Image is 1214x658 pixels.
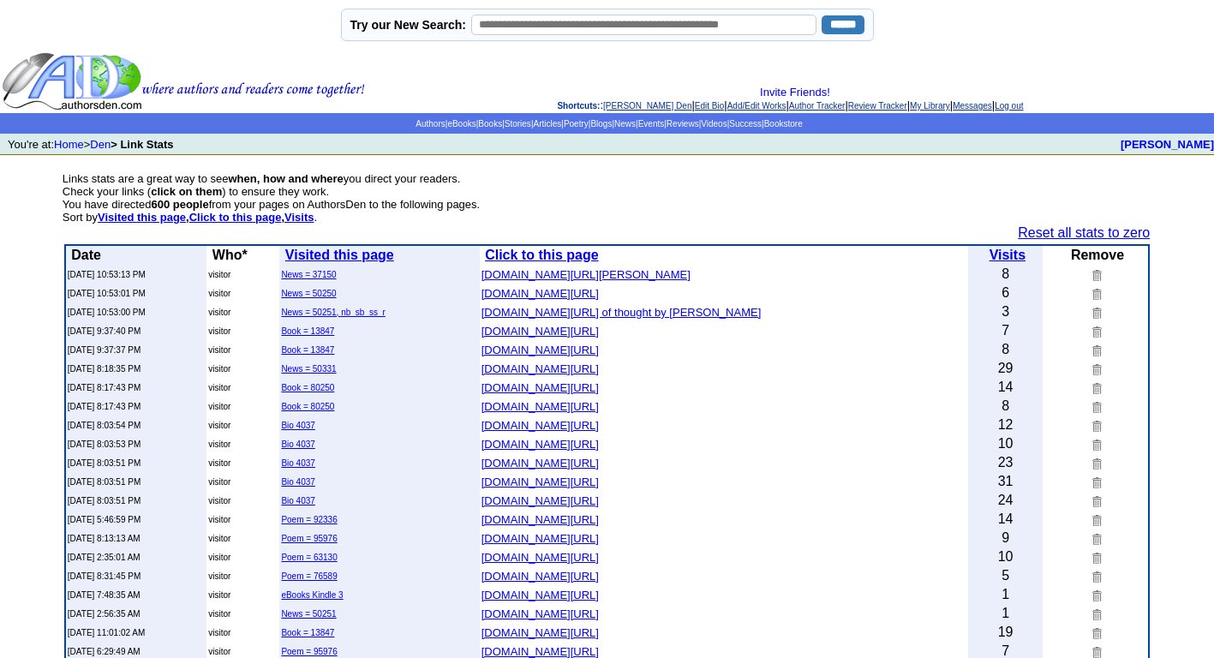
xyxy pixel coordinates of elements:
a: [PERSON_NAME] [1121,138,1214,151]
font: [DATE] 8:17:43 PM [68,402,141,411]
a: Book = 13847 [281,628,334,637]
a: Stories [505,119,531,129]
font: [DATE] 9:37:37 PM [68,345,141,355]
a: Bio 4037 [281,458,314,468]
font: [DOMAIN_NAME][URL] [481,362,599,375]
font: [DOMAIN_NAME][URL] [481,457,599,470]
b: Date [71,248,101,262]
a: News = 50251, nb_sb_ss_r [281,308,385,317]
a: Invite Friends! [760,86,830,99]
b: Remove [1071,248,1124,262]
a: Bio 4037 [281,496,314,505]
img: Remove this link [1089,381,1102,394]
td: 10 [968,547,1044,566]
img: Remove this link [1089,400,1102,413]
a: Bio 4037 [281,440,314,449]
td: 8 [968,265,1044,284]
a: Poem = 95976 [281,534,337,543]
font: [DOMAIN_NAME][URL] [481,626,599,639]
font: [DATE] 6:29:49 AM [68,647,141,656]
font: [DATE] 8:03:51 PM [68,496,141,505]
font: [DOMAIN_NAME][URL] [481,419,599,432]
a: Log out [995,101,1023,111]
a: Poem = 76589 [281,571,337,581]
font: [DOMAIN_NAME][URL] [481,645,599,658]
td: 1 [968,604,1044,623]
div: : | | | | | | | [368,86,1212,111]
a: Poetry [564,119,589,129]
a: [DOMAIN_NAME][URL] [481,493,599,507]
td: 1 [968,585,1044,604]
font: visitor [208,515,230,524]
a: Poem = 63130 [281,553,337,562]
a: Articles [533,119,561,129]
font: visitor [208,345,230,355]
a: Book = 13847 [281,345,334,355]
img: Remove this link [1089,513,1102,526]
a: Videos [701,119,727,129]
a: [DOMAIN_NAME][URL] [481,361,599,375]
a: Bio 4037 [281,477,314,487]
font: visitor [208,477,230,487]
td: 8 [968,397,1044,416]
font: visitor [208,590,230,600]
a: [DOMAIN_NAME][URL] [481,474,599,488]
font: [DATE] 8:03:51 PM [68,458,141,468]
font: [DOMAIN_NAME][URL] [481,494,599,507]
b: when, how and where [229,172,344,185]
img: Remove this link [1089,570,1102,583]
td: 5 [968,566,1044,585]
td: 14 [968,378,1044,397]
a: [DOMAIN_NAME][URL] [481,530,599,545]
font: [DOMAIN_NAME][URL] [481,532,599,545]
a: Books [478,119,502,129]
a: News = 37150 [281,270,336,279]
font: visitor [208,326,230,336]
td: 12 [968,416,1044,434]
a: News [614,119,636,129]
img: Remove this link [1089,268,1102,281]
b: > Link Stats [111,138,173,151]
img: Remove this link [1089,645,1102,658]
font: visitor [208,571,230,581]
b: , [98,211,189,224]
font: [DOMAIN_NAME][URL] [481,381,599,394]
a: Authors [416,119,445,129]
a: My Library [910,101,950,111]
a: Blogs [590,119,612,129]
img: Remove this link [1089,438,1102,451]
a: Book = 13847 [281,326,334,336]
font: [DATE] 8:03:53 PM [68,440,141,449]
a: Author Tracker [789,101,846,111]
img: header_logo2.gif [2,51,365,111]
a: [DOMAIN_NAME][URL] [481,549,599,564]
font: [DOMAIN_NAME][URL] [481,287,599,300]
a: Click to this page [189,211,282,224]
a: [DOMAIN_NAME][URL] [481,455,599,470]
td: 29 [968,359,1044,378]
font: [DATE] 2:56:35 AM [68,609,141,619]
a: Bio 4037 [281,421,314,430]
font: [DATE] 10:53:13 PM [68,270,146,279]
a: Visits [284,211,314,224]
a: Visited this page [98,211,186,224]
a: [DOMAIN_NAME][URL] [481,417,599,432]
a: Click to this page [485,248,598,262]
td: 24 [968,491,1044,510]
img: Remove this link [1089,344,1102,356]
font: visitor [208,289,230,298]
font: [DATE] 9:37:40 PM [68,326,141,336]
td: 31 [968,472,1044,491]
a: News = 50251 [281,609,336,619]
font: [DOMAIN_NAME][URL] [481,589,599,601]
td: 23 [968,453,1044,472]
a: Poem = 92336 [281,515,337,524]
td: 19 [968,623,1044,642]
font: [DATE] 8:18:35 PM [68,364,141,374]
font: visitor [208,553,230,562]
font: [DATE] 8:03:51 PM [68,477,141,487]
font: visitor [208,534,230,543]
